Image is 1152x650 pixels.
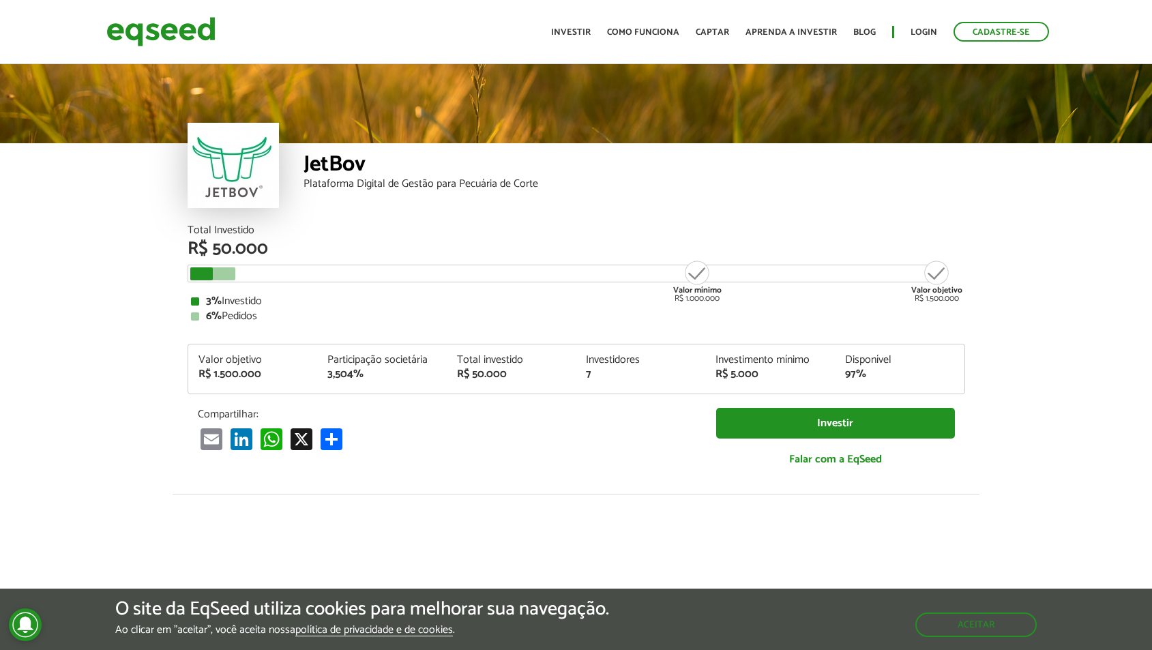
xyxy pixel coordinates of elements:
[586,369,695,380] div: 7
[327,369,437,380] div: 3,504%
[198,369,308,380] div: R$ 1.500.000
[191,311,962,322] div: Pedidos
[915,612,1037,637] button: Aceitar
[715,369,825,380] div: R$ 5.000
[115,623,609,636] p: Ao clicar em "aceitar", você aceita nossa .
[198,408,696,421] p: Compartilhar:
[954,22,1049,42] a: Cadastre-se
[607,28,679,37] a: Como funciona
[716,445,955,473] a: Falar com a EqSeed
[673,284,722,297] strong: Valor mínimo
[911,28,937,37] a: Login
[745,28,837,37] a: Aprenda a investir
[206,307,222,325] strong: 6%
[911,284,962,297] strong: Valor objetivo
[206,292,222,310] strong: 3%
[188,240,965,258] div: R$ 50.000
[288,428,315,450] a: X
[586,355,695,366] div: Investidores
[191,296,962,307] div: Investido
[327,355,437,366] div: Participação societária
[716,408,955,439] a: Investir
[911,259,962,303] div: R$ 1.500.000
[188,225,965,236] div: Total Investido
[228,428,255,450] a: LinkedIn
[457,355,566,366] div: Total investido
[198,428,225,450] a: Email
[845,355,954,366] div: Disponível
[845,369,954,380] div: 97%
[295,625,453,636] a: política de privacidade e de cookies
[304,179,965,190] div: Plataforma Digital de Gestão para Pecuária de Corte
[457,369,566,380] div: R$ 50.000
[551,28,591,37] a: Investir
[304,153,965,179] div: JetBov
[672,259,723,303] div: R$ 1.000.000
[318,428,345,450] a: Compartilhar
[853,28,876,37] a: Blog
[106,14,216,50] img: EqSeed
[115,599,609,620] h5: O site da EqSeed utiliza cookies para melhorar sua navegação.
[715,355,825,366] div: Investimento mínimo
[696,28,729,37] a: Captar
[198,355,308,366] div: Valor objetivo
[258,428,285,450] a: WhatsApp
